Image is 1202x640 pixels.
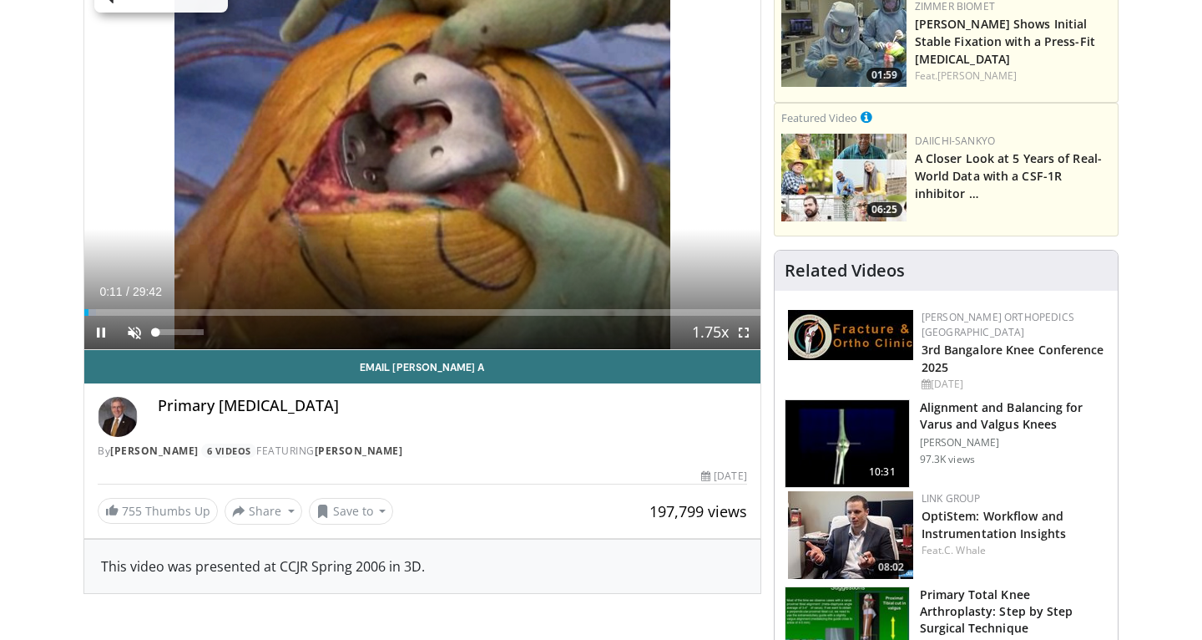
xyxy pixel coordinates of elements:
span: 08:02 [873,560,909,575]
span: 29:42 [133,285,162,298]
div: Feat. [915,69,1111,84]
a: 08:02 [788,491,913,579]
span: 06:25 [866,202,902,217]
img: 1ab50d05-db0e-42c7-b700-94c6e0976be2.jpeg.150x105_q85_autocrop_double_scale_upscale_version-0.2.jpg [788,310,913,360]
a: 6 Videos [201,444,256,458]
h4: Primary [MEDICAL_DATA] [158,397,747,415]
a: OptiStem: Workflow and Instrumentation Insights [922,508,1066,541]
a: A Closer Look at 5 Years of Real-World Data with a CSF-1R inhibitor … [915,150,1102,201]
div: [DATE] [701,469,746,484]
a: [PERSON_NAME] Orthopedics [GEOGRAPHIC_DATA] [922,310,1074,339]
img: Avatar [98,397,138,437]
p: 97.3K views [920,453,975,466]
button: Share [225,498,302,525]
img: 38523_0000_3.png.150x105_q85_crop-smart_upscale.jpg [785,400,909,487]
button: Pause [84,316,118,349]
p: [PERSON_NAME] [920,436,1108,450]
h3: Alignment and Balancing for Varus and Valgus Knees [920,399,1108,433]
span: / [126,285,129,298]
span: 10:31 [862,464,902,480]
a: [PERSON_NAME] [110,444,199,458]
div: Progress Bar [84,309,760,316]
a: [PERSON_NAME] [937,69,1017,83]
button: Playback Rate [694,316,727,349]
div: [DATE] [922,377,1104,392]
img: 6b8e48e3-d789-4716-938a-47eb3c31abca.150x105_q85_crop-smart_upscale.jpg [788,491,913,579]
button: Unmute [118,316,151,349]
span: 197,799 views [649,501,747,521]
span: 0:11 [99,285,122,298]
div: Volume Level [155,329,203,335]
div: This video was presented at CCJR Spring 2006 in 3D. [101,556,744,577]
div: By FEATURING [98,444,747,459]
a: 06:25 [781,134,907,221]
a: Email [PERSON_NAME] A [84,350,760,383]
a: 10:31 Alignment and Balancing for Varus and Valgus Knees [PERSON_NAME] 97.3K views [785,399,1108,488]
a: 3rd Bangalore Knee Conference 2025 [922,342,1104,375]
span: 755 [122,503,142,519]
button: Save to [309,498,394,525]
h3: Primary Total Knee Arthroplasty: Step by Step Surgical Technique [920,587,1108,637]
img: 93c22cae-14d1-47f0-9e4a-a244e824b022.png.150x105_q85_crop-smart_upscale.jpg [781,134,907,221]
span: 01:59 [866,68,902,83]
a: Daiichi-Sankyo [915,134,995,148]
a: [PERSON_NAME] Shows Initial Stable Fixation with a Press-Fit [MEDICAL_DATA] [915,16,1095,67]
a: LINK Group [922,491,981,505]
a: [PERSON_NAME] [315,444,403,458]
button: Fullscreen [727,316,760,349]
a: 755 Thumbs Up [98,498,218,524]
div: Feat. [922,543,1104,558]
small: Featured Video [781,110,857,125]
h4: Related Videos [785,261,905,281]
a: C. Whale [944,543,986,557]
